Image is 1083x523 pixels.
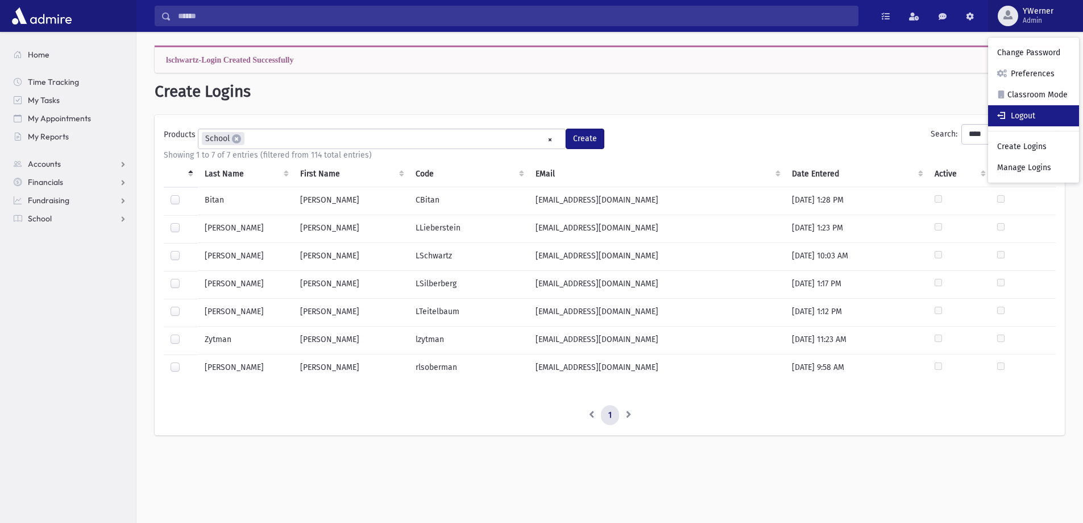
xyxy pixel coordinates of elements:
td: CBitan [409,187,529,215]
td: [DATE] 9:58 AM [785,355,928,382]
a: Create Logins [988,136,1079,157]
a: 1 [601,405,619,426]
img: AdmirePro [9,5,74,27]
td: [PERSON_NAME] [198,355,293,382]
td: [PERSON_NAME] [198,271,293,299]
span: Accounts [28,159,61,169]
td: [DATE] 11:23 AM [785,327,928,355]
span: Fundraising [28,195,69,205]
td: Zytman [198,327,293,355]
td: [EMAIL_ADDRESS][DOMAIN_NAME] [529,243,785,271]
td: [PERSON_NAME] [293,243,409,271]
td: [PERSON_NAME] [198,215,293,243]
th: EMail : activate to sort column ascending [529,161,785,187]
td: Bitan [198,187,293,215]
td: [DATE] 1:23 PM [785,215,928,243]
span: Time Tracking [28,77,79,87]
a: Classroom Mode [988,84,1079,105]
th: : activate to sort column descending [164,161,198,187]
th: Last Name : activate to sort column ascending [198,161,293,187]
a: Home [5,46,136,64]
span: Home [28,50,49,60]
label: Products [164,129,198,145]
a: My Tasks [5,91,136,109]
span: My Tasks [28,95,60,105]
a: My Reports [5,127,136,146]
td: [PERSON_NAME] [198,243,293,271]
td: [EMAIL_ADDRESS][DOMAIN_NAME] [529,271,785,299]
input: Search [171,6,858,26]
span: × [232,134,241,143]
td: LTeitelbaum [409,299,529,327]
td: [EMAIL_ADDRESS][DOMAIN_NAME] [529,299,785,327]
a: My Appointments [5,109,136,127]
td: LSilberberg [409,271,529,299]
a: Logout [988,105,1079,126]
td: rlsoberman [409,355,529,382]
li: School [202,132,244,145]
span: Financials [28,177,63,187]
td: [DATE] 10:03 AM [785,243,928,271]
a: Change Password [988,42,1079,63]
td: [PERSON_NAME] [293,299,409,327]
input: Search: [961,124,1056,145]
div: Showing 1 to 7 of 7 entries (filtered from 114 total entries) [164,149,1056,161]
h1: Create Logins [155,82,1065,101]
td: [EMAIL_ADDRESS][DOMAIN_NAME] [529,215,785,243]
td: [EMAIL_ADDRESS][DOMAIN_NAME] [529,327,785,355]
a: Accounts [5,155,136,173]
td: [PERSON_NAME] [293,327,409,355]
span: Admin [1023,16,1053,25]
label: Search: [931,124,1056,145]
span: My Reports [28,131,69,142]
td: [DATE] 1:17 PM [785,271,928,299]
td: LLieberstein [409,215,529,243]
th: First Name : activate to sort column ascending [293,161,409,187]
td: [PERSON_NAME] [293,271,409,299]
td: [PERSON_NAME] [293,355,409,382]
a: Financials [5,173,136,191]
td: [PERSON_NAME] [198,299,293,327]
a: Preferences [988,63,1079,84]
td: lzytman [409,327,529,355]
td: [EMAIL_ADDRESS][DOMAIN_NAME] [529,355,785,382]
td: [PERSON_NAME] [293,187,409,215]
span: School [28,213,52,224]
span: YWerner [1023,7,1053,16]
td: LSchwartz [409,243,529,271]
a: Time Tracking [5,73,136,91]
th: Code : activate to sort column ascending [409,161,529,187]
td: [DATE] 1:12 PM [785,299,928,327]
a: School [5,209,136,228]
td: [PERSON_NAME] [293,215,409,243]
th: Date Entered : activate to sort column ascending [785,161,928,187]
span: Remove all items [547,133,553,146]
span: lschwartz-Login Created Successfully [166,56,294,64]
td: [EMAIL_ADDRESS][DOMAIN_NAME] [529,187,785,215]
a: Fundraising [5,191,136,209]
span: My Appointments [28,113,91,123]
button: Create [566,129,604,149]
td: [DATE] 1:28 PM [785,187,928,215]
th: Active : activate to sort column ascending [928,161,990,187]
a: Manage Logins [988,157,1079,178]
